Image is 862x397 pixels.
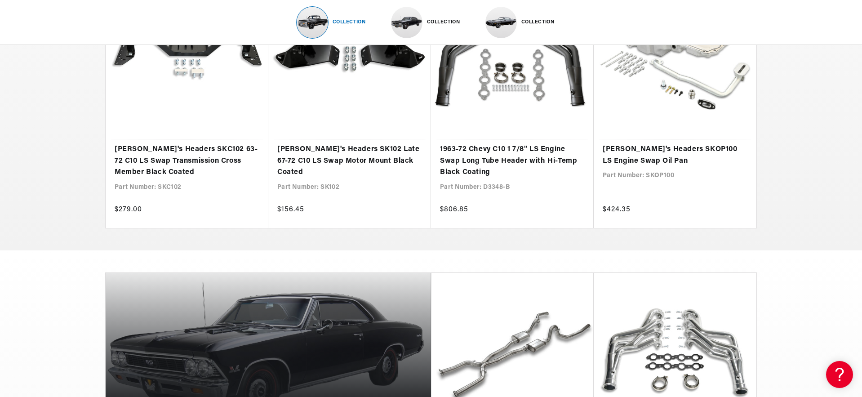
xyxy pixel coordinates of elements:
[440,144,585,178] a: 1963-72 Chevy C10 1 7/8" LS Engine Swap Long Tube Header with Hi-Temp Black Coating
[391,7,422,38] img: 1964-1967 GM A Body (Chevelle)
[115,144,259,178] a: [PERSON_NAME]'s Headers SKC102 63-72 C10 LS Swap Transmission Cross Member Black Coated
[277,144,422,178] a: [PERSON_NAME]'s Headers SK102 Late 67-72 C10 LS Swap Motor Mount Black Coated
[485,7,517,38] img: 1970-1981 GM F Body (Camaro/Firebird)
[427,19,472,26] div: collection
[603,144,747,167] a: [PERSON_NAME]'s Headers SKOP100 LS Engine Swap Oil Pan
[521,19,566,26] div: collection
